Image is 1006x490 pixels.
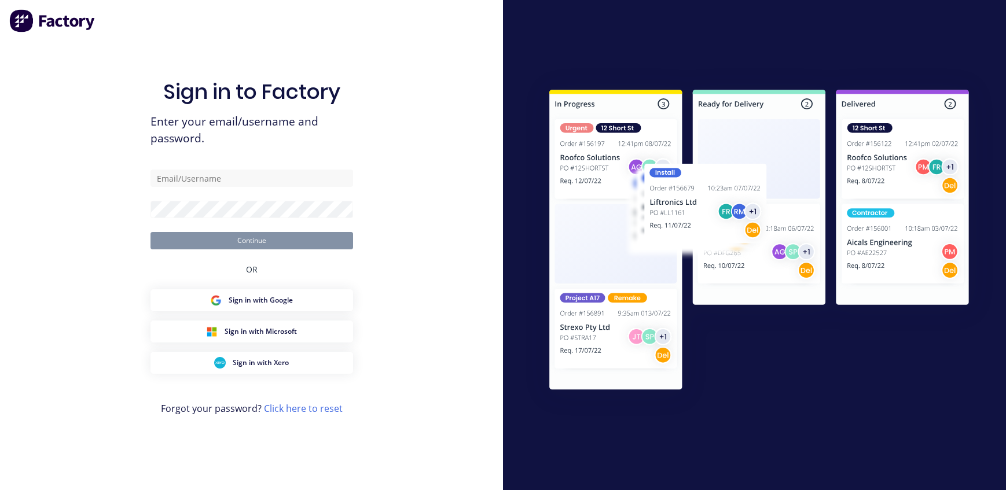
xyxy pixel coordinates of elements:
[150,170,353,187] input: Email/Username
[9,9,96,32] img: Factory
[161,401,343,415] span: Forgot your password?
[264,402,343,415] a: Click here to reset
[163,79,340,104] h1: Sign in to Factory
[150,232,353,249] button: Continue
[225,326,297,337] span: Sign in with Microsoft
[150,320,353,342] button: Microsoft Sign inSign in with Microsoft
[233,358,289,368] span: Sign in with Xero
[214,357,226,369] img: Xero Sign in
[210,294,222,306] img: Google Sign in
[150,289,353,311] button: Google Sign inSign in with Google
[206,326,218,337] img: Microsoft Sign in
[246,249,258,289] div: OR
[150,352,353,374] button: Xero Sign inSign in with Xero
[150,113,353,147] span: Enter your email/username and password.
[524,67,994,417] img: Sign in
[229,295,293,305] span: Sign in with Google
